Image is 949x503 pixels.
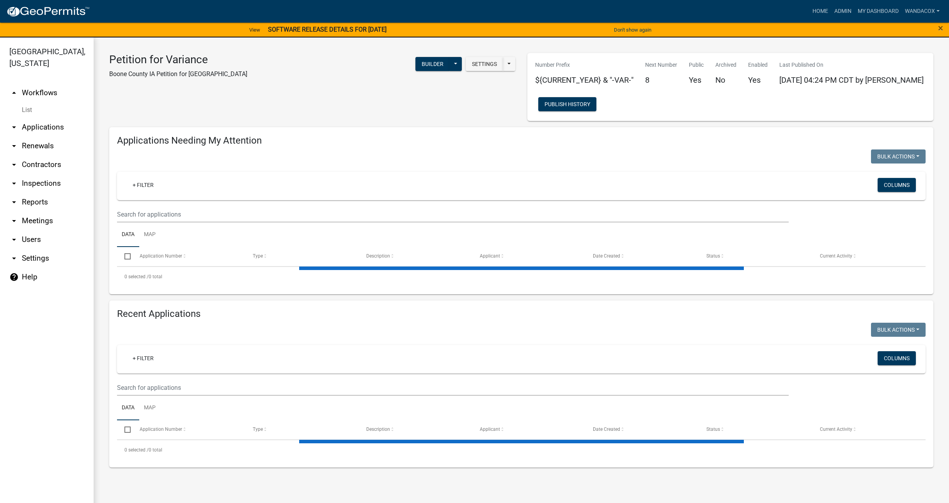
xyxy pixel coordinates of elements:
p: Last Published On [779,61,924,69]
a: WandaCox [902,4,943,19]
datatable-header-cell: Status [699,420,812,439]
span: Date Created [593,427,620,432]
a: My Dashboard [855,4,902,19]
i: arrow_drop_down [9,123,19,132]
a: + Filter [126,351,160,365]
i: arrow_drop_up [9,88,19,98]
datatable-header-cell: Status [699,247,812,266]
datatable-header-cell: Applicant [472,247,585,266]
p: Enabled [748,61,768,69]
p: Archived [715,61,736,69]
button: Don't show again [611,23,655,36]
strong: SOFTWARE RELEASE DETAILS FOR [DATE] [268,26,387,33]
h5: ${CURRENT_YEAR} & "-VAR-" [535,75,633,85]
i: arrow_drop_down [9,197,19,207]
button: Bulk Actions [871,149,926,164]
h3: Petition for Variance [109,53,247,66]
button: Columns [878,178,916,192]
span: [DATE] 04:24 PM CDT by [PERSON_NAME] [779,75,924,85]
span: × [938,23,943,34]
p: Number Prefix [535,61,633,69]
span: 0 selected / [124,447,149,453]
datatable-header-cell: Description [359,420,472,439]
datatable-header-cell: Date Created [585,247,699,266]
datatable-header-cell: Current Activity [812,420,926,439]
span: Type [253,427,263,432]
span: Applicant [480,427,500,432]
i: arrow_drop_down [9,254,19,263]
datatable-header-cell: Select [117,247,132,266]
h5: Yes [689,75,704,85]
datatable-header-cell: Current Activity [812,247,926,266]
button: Close [938,23,943,33]
p: Boone County IA Petition for [GEOGRAPHIC_DATA] [109,69,247,79]
span: Date Created [593,253,620,259]
datatable-header-cell: Application Number [132,420,245,439]
span: Status [706,427,720,432]
button: Settings [466,57,503,71]
a: Data [117,396,139,421]
a: Admin [831,4,855,19]
span: 0 selected / [124,274,149,279]
span: Current Activity [820,253,852,259]
a: Home [809,4,831,19]
datatable-header-cell: Application Number [132,247,245,266]
input: Search for applications [117,380,789,396]
div: 0 total [117,267,926,286]
datatable-header-cell: Type [245,247,359,266]
span: Status [706,253,720,259]
datatable-header-cell: Date Created [585,420,699,439]
wm-modal-confirm: Workflow Publish History [538,101,596,108]
i: arrow_drop_down [9,235,19,244]
button: Columns [878,351,916,365]
h4: Recent Applications [117,308,926,320]
i: arrow_drop_down [9,160,19,169]
a: + Filter [126,178,160,192]
datatable-header-cell: Type [245,420,359,439]
span: Type [253,253,263,259]
p: Next Number [645,61,677,69]
datatable-header-cell: Select [117,420,132,439]
input: Search for applications [117,206,789,222]
a: Data [117,222,139,247]
i: arrow_drop_down [9,179,19,188]
h5: 8 [645,75,677,85]
button: Builder [415,57,450,71]
datatable-header-cell: Applicant [472,420,585,439]
i: arrow_drop_down [9,141,19,151]
button: Bulk Actions [871,323,926,337]
a: View [246,23,263,36]
span: Application Number [140,427,182,432]
h4: Applications Needing My Attention [117,135,926,146]
div: 0 total [117,440,926,460]
p: Public [689,61,704,69]
a: Map [139,222,160,247]
span: Applicant [480,253,500,259]
a: Map [139,396,160,421]
span: Description [366,253,390,259]
datatable-header-cell: Description [359,247,472,266]
button: Publish History [538,97,596,111]
span: Current Activity [820,427,852,432]
i: arrow_drop_down [9,216,19,226]
span: Application Number [140,253,182,259]
i: help [9,272,19,282]
h5: No [715,75,736,85]
span: Description [366,427,390,432]
h5: Yes [748,75,768,85]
